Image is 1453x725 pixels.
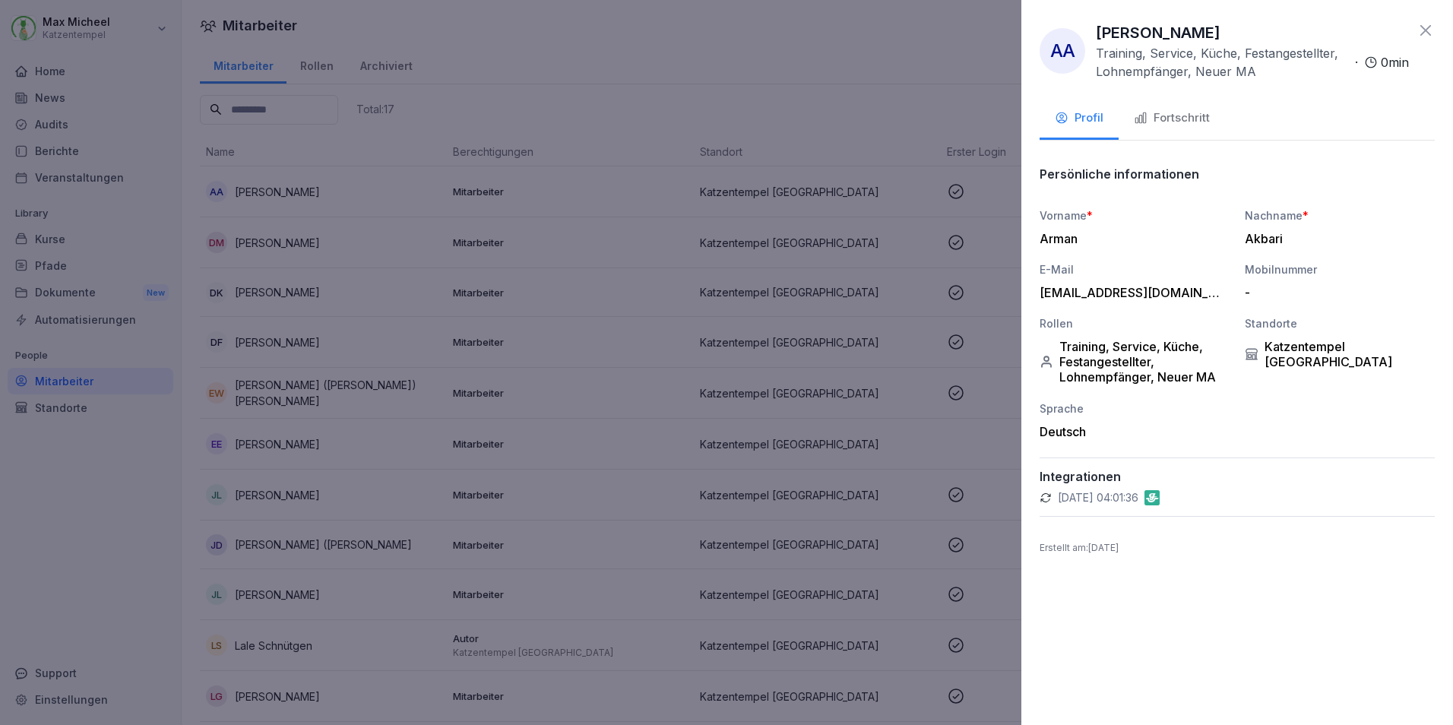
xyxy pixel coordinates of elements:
[1144,490,1160,505] img: gastromatic.png
[1245,261,1435,277] div: Mobilnummer
[1040,166,1199,182] p: Persönliche informationen
[1119,99,1225,140] button: Fortschritt
[1040,339,1230,385] div: Training, Service, Küche, Festangestellter, Lohnempfänger, Neuer MA
[1096,44,1349,81] p: Training, Service, Küche, Festangestellter, Lohnempfänger, Neuer MA
[1040,469,1435,484] p: Integrationen
[1040,541,1435,555] p: Erstellt am : [DATE]
[1040,315,1230,331] div: Rollen
[1245,339,1435,369] div: Katzentempel [GEOGRAPHIC_DATA]
[1096,21,1220,44] p: [PERSON_NAME]
[1245,285,1427,300] div: -
[1040,28,1085,74] div: AA
[1040,207,1230,223] div: Vorname
[1134,109,1210,127] div: Fortschritt
[1055,109,1103,127] div: Profil
[1040,261,1230,277] div: E-Mail
[1040,231,1222,246] div: Arman
[1040,285,1222,300] div: [EMAIL_ADDRESS][DOMAIN_NAME]
[1040,99,1119,140] button: Profil
[1245,207,1435,223] div: Nachname
[1040,424,1230,439] div: Deutsch
[1245,231,1427,246] div: Akbari
[1096,44,1409,81] div: ·
[1381,53,1409,71] p: 0 min
[1058,490,1138,505] p: [DATE] 04:01:36
[1245,315,1435,331] div: Standorte
[1040,400,1230,416] div: Sprache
